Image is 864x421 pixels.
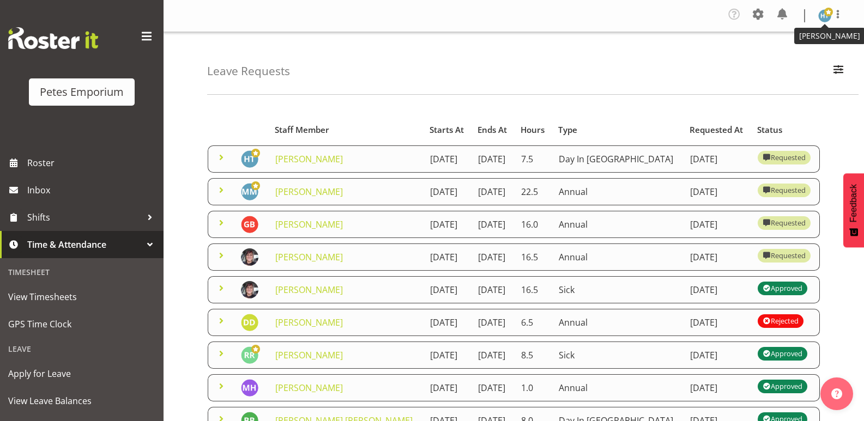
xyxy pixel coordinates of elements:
[3,387,161,414] a: View Leave Balances
[241,314,258,331] img: danielle-donselaar8920.jpg
[684,178,751,205] td: [DATE]
[827,59,850,83] button: Filter Employees
[684,145,751,173] td: [DATE]
[472,309,515,336] td: [DATE]
[241,150,258,168] img: helena-tomlin701.jpg
[478,124,508,136] div: Ends At
[818,9,831,22] img: helena-tomlin701.jpg
[27,182,158,198] span: Inbox
[3,310,161,338] a: GPS Time Clock
[3,261,161,283] div: Timesheet
[552,243,684,271] td: Annual
[552,309,684,336] td: Annual
[8,27,98,49] img: Rosterit website logo
[472,178,515,205] td: [DATE]
[424,309,472,336] td: [DATE]
[763,216,805,229] div: Requested
[763,347,802,360] div: Approved
[831,388,842,399] img: help-xxl-2.png
[40,84,124,100] div: Petes Emporium
[275,382,343,394] a: [PERSON_NAME]
[552,211,684,238] td: Annual
[275,218,343,230] a: [PERSON_NAME]
[275,251,343,263] a: [PERSON_NAME]
[275,186,343,198] a: [PERSON_NAME]
[424,374,472,401] td: [DATE]
[430,124,465,136] div: Starts At
[424,243,472,271] td: [DATE]
[8,393,155,409] span: View Leave Balances
[684,309,751,336] td: [DATE]
[552,145,684,173] td: Day In [GEOGRAPHIC_DATA]
[27,209,142,225] span: Shifts
[275,124,417,136] div: Staff Member
[684,211,751,238] td: [DATE]
[3,338,161,360] div: Leave
[275,349,343,361] a: [PERSON_NAME]
[472,276,515,303] td: [DATE]
[3,283,161,310] a: View Timesheets
[757,124,813,136] div: Status
[207,65,290,77] h4: Leave Requests
[515,211,552,238] td: 16.0
[684,374,751,401] td: [DATE]
[275,316,343,328] a: [PERSON_NAME]
[424,145,472,173] td: [DATE]
[8,365,155,382] span: Apply for Leave
[684,341,751,369] td: [DATE]
[424,341,472,369] td: [DATE]
[241,281,258,298] img: michelle-whaleb4506e5af45ffd00a26cc2b6420a9100.png
[515,178,552,205] td: 22.5
[515,374,552,401] td: 1.0
[684,243,751,271] td: [DATE]
[552,374,684,401] td: Annual
[27,155,158,171] span: Roster
[552,276,684,303] td: Sick
[472,145,515,173] td: [DATE]
[763,380,802,393] div: Approved
[8,289,155,305] span: View Timesheets
[472,374,515,401] td: [DATE]
[515,276,552,303] td: 16.5
[515,309,552,336] td: 6.5
[684,276,751,303] td: [DATE]
[763,282,802,295] div: Approved
[424,276,472,303] td: [DATE]
[241,248,258,266] img: michelle-whaleb4506e5af45ffd00a26cc2b6420a9100.png
[275,153,343,165] a: [PERSON_NAME]
[763,314,798,327] div: Rejected
[843,173,864,247] button: Feedback - Show survey
[849,184,859,222] span: Feedback
[558,124,677,136] div: Type
[763,184,805,197] div: Requested
[690,124,745,136] div: Requested At
[763,151,805,164] div: Requested
[521,124,546,136] div: Hours
[241,379,258,396] img: mackenzie-halford4471.jpg
[515,243,552,271] td: 16.5
[275,284,343,296] a: [PERSON_NAME]
[241,346,258,364] img: ruth-robertson-taylor722.jpg
[552,178,684,205] td: Annual
[241,183,258,200] img: mandy-mosley3858.jpg
[472,211,515,238] td: [DATE]
[515,145,552,173] td: 7.5
[472,341,515,369] td: [DATE]
[3,360,161,387] a: Apply for Leave
[552,341,684,369] td: Sick
[27,236,142,253] span: Time & Attendance
[241,216,258,233] img: gillian-byford11184.jpg
[424,211,472,238] td: [DATE]
[763,249,805,262] div: Requested
[424,178,472,205] td: [DATE]
[8,316,155,332] span: GPS Time Clock
[472,243,515,271] td: [DATE]
[515,341,552,369] td: 8.5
